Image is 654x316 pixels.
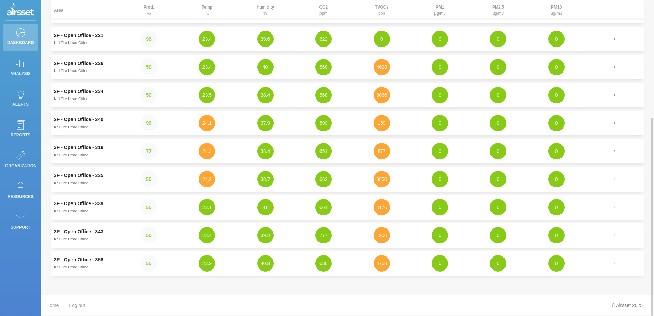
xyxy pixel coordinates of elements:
[5,161,36,171] p: Organization
[46,299,59,313] a: Home
[199,143,215,159] button: 24.3
[54,97,88,101] small: Kal Tire Head Office
[51,111,120,135] td: 2F - Open Office - 240Kal Tire Head Office
[490,227,506,243] button: 0
[315,87,332,103] button: 568
[490,59,506,75] button: 0
[202,5,212,10] strong: Temp
[606,299,648,312] div: © Airsset 2025
[548,143,565,159] button: 0
[374,59,390,75] button: 4628
[146,176,152,182] strong: 50
[51,83,120,107] td: 2F - Open Office - 234Kal Tire Head Office
[315,59,332,75] button: 568
[490,255,506,272] button: 0
[5,99,36,109] p: Alerts
[257,5,274,10] strong: Humidity
[199,255,215,272] button: 23.9
[141,227,157,243] button: 50
[5,38,36,48] p: Dashboard
[374,199,390,215] button: 4176
[5,222,36,233] p: Support
[3,178,38,205] a: Resources
[319,5,328,10] strong: CO2
[315,115,332,131] button: 599
[374,143,390,159] button: 877
[492,5,504,10] strong: PM2.5
[51,195,120,220] td: 3F - Open Office - 339Kal Tire Head Office
[141,87,157,103] button: 50
[3,24,38,51] a: Dashboard
[257,199,274,215] button: 41
[548,255,565,272] button: 0
[315,199,332,215] button: 661
[257,87,274,103] button: 38.4
[374,87,390,103] button: 3066
[146,261,152,266] strong: 50
[146,36,152,42] strong: 96
[199,199,215,215] button: 23.1
[490,171,506,187] button: 0
[548,227,565,243] button: 0
[51,139,120,163] td: 3F - Open Office - 318Kal Tire Head Office
[432,255,448,272] button: 0
[257,59,274,75] button: 40
[257,143,274,159] button: 38.4
[315,171,332,187] button: 662
[51,251,120,276] td: 3F - Open Office - 358Kal Tire Head Office
[432,199,448,215] button: 0
[548,115,565,131] button: 0
[490,31,506,47] button: 0
[548,199,565,215] button: 0
[432,87,448,103] button: 0
[257,31,274,47] button: 39.6
[315,227,332,243] button: 777
[141,31,157,47] button: 96
[315,31,332,47] button: 622
[257,255,274,272] button: 40.8
[432,227,448,243] button: 0
[432,143,448,159] button: 0
[551,5,562,10] strong: PM10
[7,3,34,17] img: Logo
[51,223,120,248] td: 3F - Open Office - 343Kal Tire Head Office
[54,69,88,73] small: Kal Tire Head Office
[5,68,36,79] p: Analysis
[141,115,157,131] button: 96
[51,27,120,51] td: 2F - Open Office - 221Kal Tire Head Office
[374,115,390,131] button: 159
[146,92,152,98] strong: 50
[54,8,63,13] strong: Area
[141,255,157,272] button: 50
[141,171,157,187] button: 50
[146,205,152,210] strong: 50
[199,87,215,103] button: 23.5
[146,64,152,70] strong: 50
[5,130,36,140] p: Reports
[548,59,565,75] button: 0
[54,125,88,129] small: Kal Tire Head Office
[490,87,506,103] button: 0
[54,265,88,269] small: Kal Tire Head Office
[432,59,448,75] button: 0
[54,41,88,45] small: Kal Tire Head Office
[374,227,390,243] button: 1900
[141,143,157,159] button: 77
[54,209,88,213] small: Kal Tire Head Office
[315,255,332,272] button: 636
[54,181,88,185] small: Kal Tire Head Office
[144,5,154,10] strong: Prod.
[69,299,85,313] a: Log out
[374,171,390,187] button: 3850
[3,147,38,174] a: Organization
[146,233,152,238] strong: 50
[3,85,38,113] a: Alerts
[51,167,120,192] td: 3F - Open Office - 335Kal Tire Head Office
[548,31,565,47] button: 0
[3,209,38,236] a: Support
[199,227,215,243] button: 23.4
[432,31,448,47] button: 0
[374,255,390,272] button: 4768
[199,59,215,75] button: 23.4
[548,171,565,187] button: 0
